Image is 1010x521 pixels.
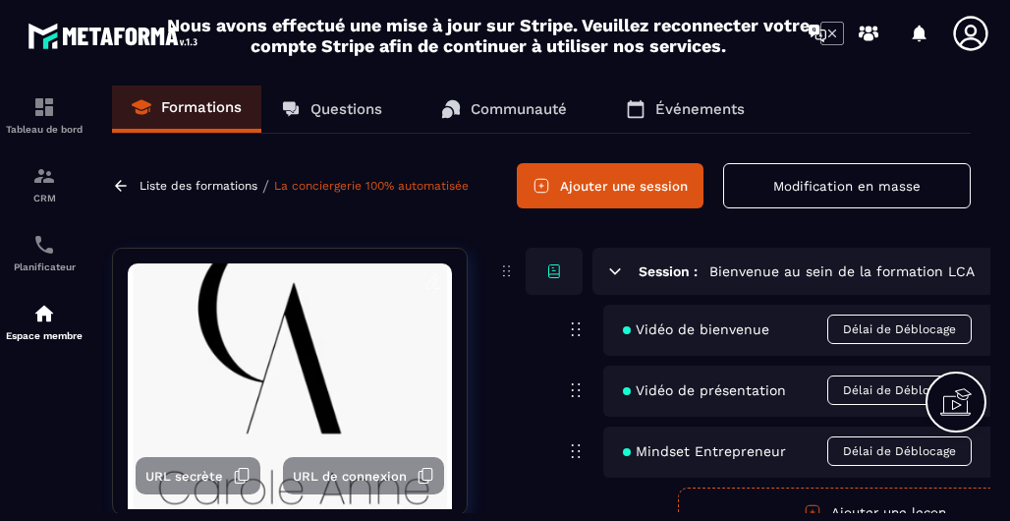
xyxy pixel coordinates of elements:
[140,179,257,193] a: Liste des formations
[827,436,972,466] span: Délai de Déblocage
[283,457,444,494] button: URL de connexion
[471,100,567,118] p: Communauté
[161,98,242,116] p: Formations
[28,18,204,54] img: logo
[827,315,972,344] span: Délai de Déblocage
[166,15,811,56] h2: Nous avons effectué une mise à jour sur Stripe. Veuillez reconnecter votre compte Stripe afin de ...
[262,177,269,196] span: /
[655,100,745,118] p: Événements
[517,163,703,208] button: Ajouter une session
[128,263,452,509] img: background
[709,261,975,281] h5: Bienvenue au sein de la formation LCA
[5,261,84,272] p: Planificateur
[293,469,407,484] span: URL de connexion
[623,382,786,398] span: Vidéo de présentation
[421,86,587,133] a: Communauté
[827,376,972,405] span: Délai de Déblocage
[606,86,764,133] a: Événements
[145,469,223,484] span: URL secrète
[274,179,469,193] a: La conciergerie 100% automatisée
[310,100,382,118] p: Questions
[32,164,56,188] img: formation
[32,95,56,119] img: formation
[261,86,402,133] a: Questions
[5,193,84,203] p: CRM
[623,321,769,337] span: Vidéo de bienvenue
[5,218,84,287] a: schedulerschedulerPlanificateur
[639,263,698,279] h6: Session :
[32,302,56,325] img: automations
[112,86,261,133] a: Formations
[5,330,84,341] p: Espace membre
[5,287,84,356] a: automationsautomationsEspace membre
[5,149,84,218] a: formationformationCRM
[136,457,260,494] button: URL secrète
[5,124,84,135] p: Tableau de bord
[5,81,84,149] a: formationformationTableau de bord
[32,233,56,257] img: scheduler
[623,443,786,459] span: Mindset Entrepreneur
[723,163,971,208] button: Modification en masse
